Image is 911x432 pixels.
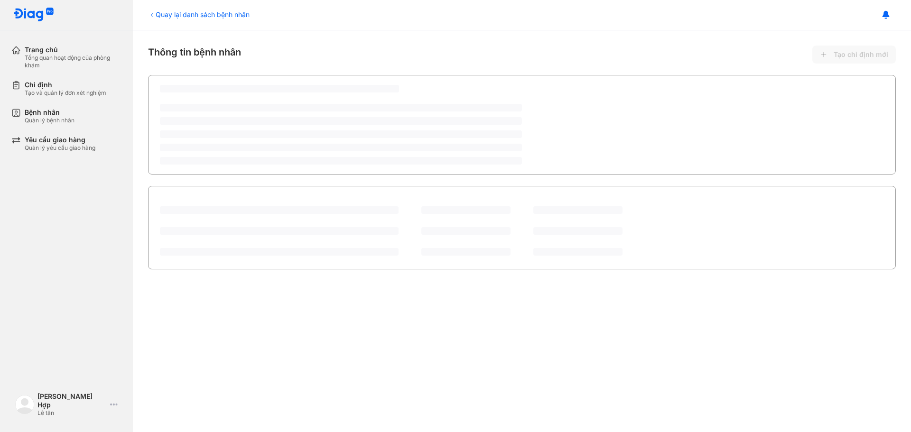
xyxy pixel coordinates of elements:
span: ‌ [421,248,511,256]
div: Tổng quan hoạt động của phòng khám [25,54,121,69]
span: ‌ [421,227,511,235]
div: Quản lý bệnh nhân [25,117,74,124]
div: Lễ tân [37,409,106,417]
span: ‌ [160,85,399,92]
button: Tạo chỉ định mới [812,46,896,64]
div: Tạo và quản lý đơn xét nghiệm [25,89,106,97]
span: ‌ [160,104,522,111]
img: logo [15,395,34,414]
div: Bệnh nhân [25,108,74,117]
span: ‌ [160,130,522,138]
span: ‌ [160,248,399,256]
span: ‌ [533,206,623,214]
span: Tạo chỉ định mới [834,50,888,59]
div: [PERSON_NAME] Hợp [37,392,106,409]
span: ‌ [160,206,399,214]
div: Quản lý yêu cầu giao hàng [25,144,95,152]
span: ‌ [533,248,623,256]
span: ‌ [160,227,399,235]
span: ‌ [533,227,623,235]
span: ‌ [160,117,522,125]
div: Thông tin bệnh nhân [148,46,896,64]
div: Quay lại danh sách bệnh nhân [148,9,250,19]
div: Trang chủ [25,46,121,54]
div: Lịch sử chỉ định [160,195,217,206]
div: Chỉ định [25,81,106,89]
span: ‌ [421,206,511,214]
span: ‌ [160,157,522,165]
div: Yêu cầu giao hàng [25,136,95,144]
span: ‌ [160,144,522,151]
img: logo [13,8,54,22]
